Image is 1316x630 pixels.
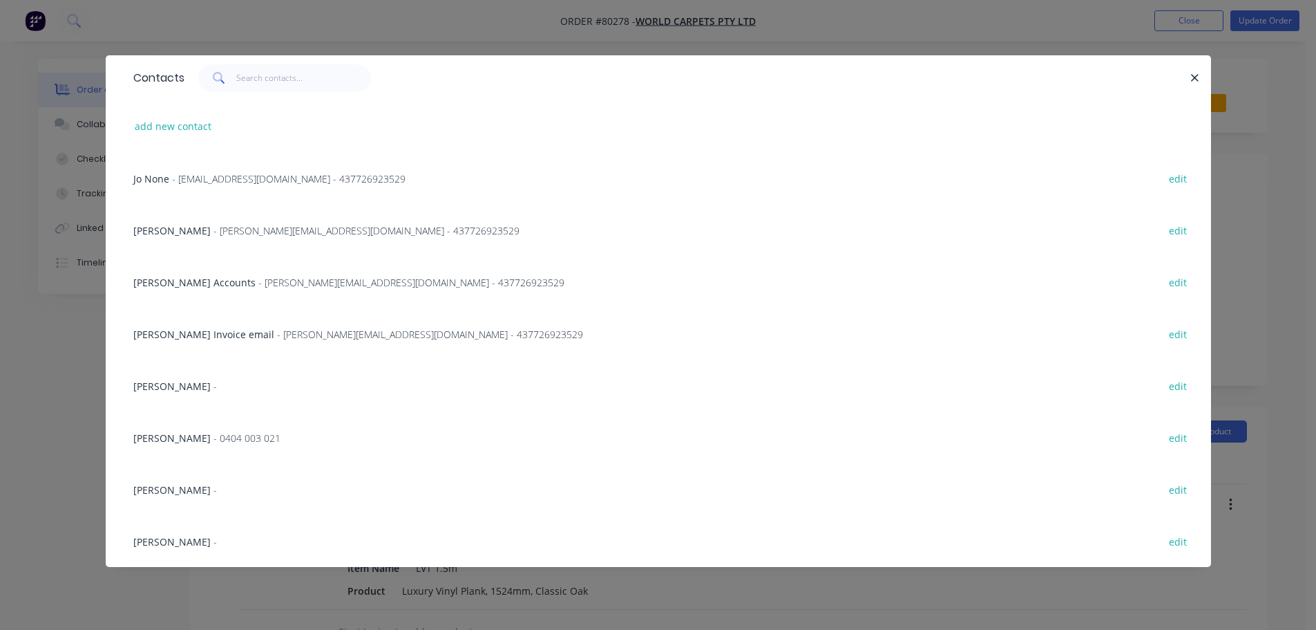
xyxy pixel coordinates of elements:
span: [PERSON_NAME] [133,535,211,548]
button: edit [1162,376,1194,395]
input: Search contacts... [236,64,371,92]
button: edit [1162,532,1194,550]
span: - [EMAIL_ADDRESS][DOMAIN_NAME] - 437726923529 [172,172,406,185]
span: - [PERSON_NAME][EMAIL_ADDRESS][DOMAIN_NAME] - 437726923529 [277,328,583,341]
span: - [213,380,217,393]
button: add new contact [128,117,219,136]
span: - 0404 003 021 [213,432,280,445]
button: edit [1162,272,1194,291]
button: edit [1162,480,1194,499]
div: Contacts [126,56,184,100]
span: - [213,483,217,497]
span: - [213,535,217,548]
span: [PERSON_NAME] [133,224,211,237]
span: - [PERSON_NAME][EMAIL_ADDRESS][DOMAIN_NAME] - 437726923529 [213,224,519,237]
button: edit [1162,221,1194,239]
span: [PERSON_NAME] Accounts [133,276,256,289]
span: [PERSON_NAME] [133,483,211,497]
button: edit [1162,169,1194,187]
span: Jo None [133,172,169,185]
span: - [PERSON_NAME][EMAIL_ADDRESS][DOMAIN_NAME] - 437726923529 [258,276,564,289]
span: [PERSON_NAME] [133,432,211,445]
button: edit [1162,324,1194,343]
span: [PERSON_NAME] Invoice email [133,328,274,341]
span: [PERSON_NAME] [133,380,211,393]
button: edit [1162,428,1194,447]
